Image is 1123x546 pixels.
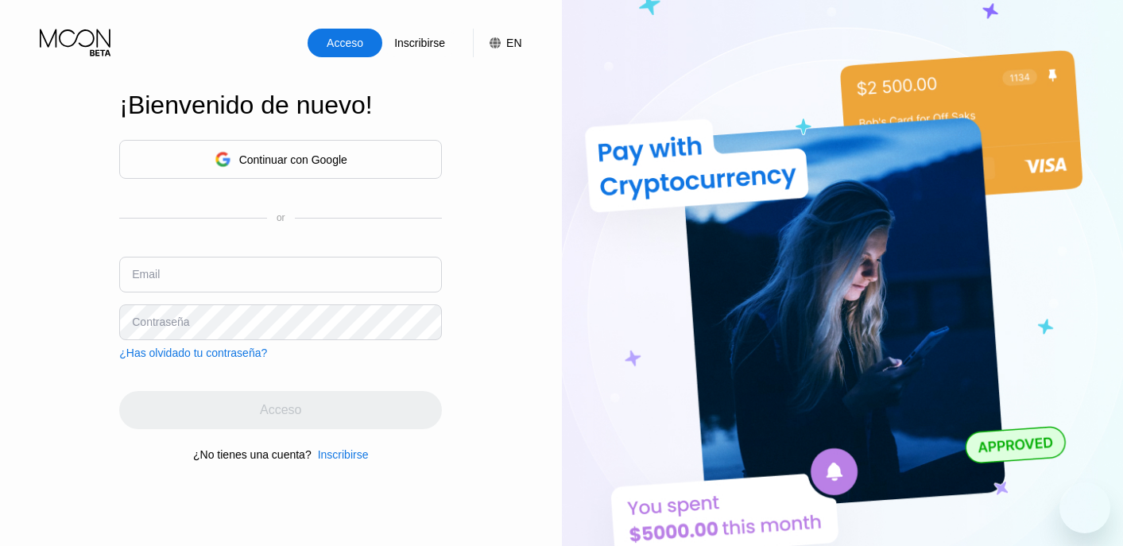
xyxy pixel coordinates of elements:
div: EN [473,29,521,57]
div: ¿Has olvidado tu contraseña? [119,347,267,359]
div: or [277,212,285,223]
div: Inscribirse [318,448,369,461]
div: Contraseña [132,316,189,328]
iframe: Botón para iniciar la ventana de mensajería [1059,482,1110,533]
div: Acceso [325,35,365,51]
div: Inscribirse [382,29,457,57]
div: Continuar con Google [239,153,347,166]
div: Inscribirse [393,35,447,51]
div: Email [132,268,160,281]
div: ¡Bienvenido de nuevo! [119,91,442,120]
div: Continuar con Google [119,140,442,179]
div: ¿No tienes una cuenta? [193,448,312,461]
div: EN [506,37,521,49]
div: Acceso [308,29,382,57]
div: Inscribirse [312,448,369,461]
